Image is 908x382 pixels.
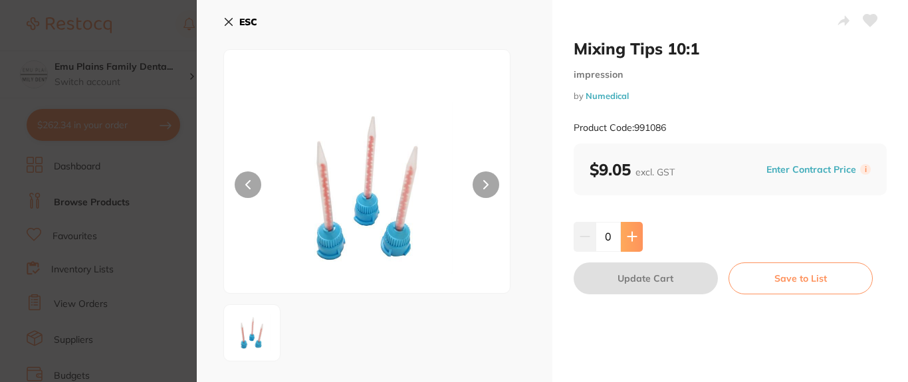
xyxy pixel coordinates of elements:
b: ESC [239,16,257,28]
button: Save to List [729,262,873,294]
label: i [860,164,871,175]
small: Product Code: 991086 [574,122,666,134]
button: ESC [223,11,257,33]
b: $9.05 [590,159,675,179]
img: NjUtanBn [281,83,453,293]
span: excl. GST [635,166,675,178]
button: Update Cart [574,262,718,294]
small: impression [574,69,887,80]
button: Enter Contract Price [762,163,860,176]
h2: Mixing Tips 10:1 [574,39,887,58]
img: NjUtanBn [228,309,276,357]
a: Numedical [586,90,629,101]
small: by [574,91,887,101]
